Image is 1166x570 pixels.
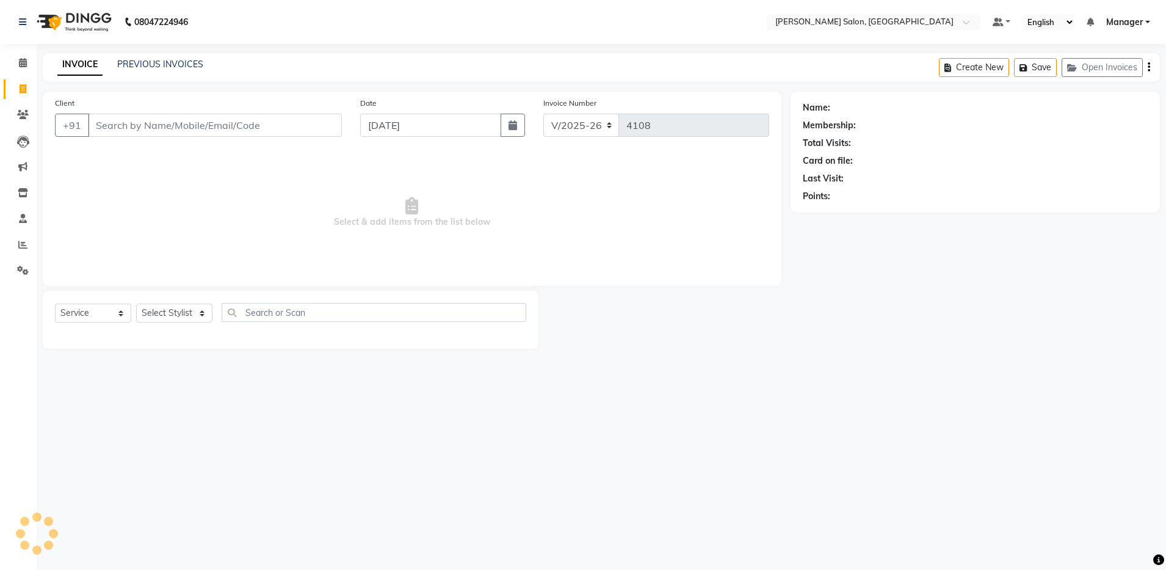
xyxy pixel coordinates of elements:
[55,114,89,137] button: +91
[803,119,856,132] div: Membership:
[803,172,844,185] div: Last Visit:
[803,155,853,167] div: Card on file:
[134,5,188,39] b: 08047224946
[939,58,1009,77] button: Create New
[117,59,203,70] a: PREVIOUS INVOICES
[543,98,596,109] label: Invoice Number
[55,152,769,274] span: Select & add items from the list below
[57,54,103,76] a: INVOICE
[222,303,526,322] input: Search or Scan
[1062,58,1143,77] button: Open Invoices
[803,101,830,114] div: Name:
[803,190,830,203] div: Points:
[1014,58,1057,77] button: Save
[88,114,342,137] input: Search by Name/Mobile/Email/Code
[1106,16,1143,29] span: Manager
[803,137,851,150] div: Total Visits:
[55,98,74,109] label: Client
[360,98,377,109] label: Date
[31,5,115,39] img: logo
